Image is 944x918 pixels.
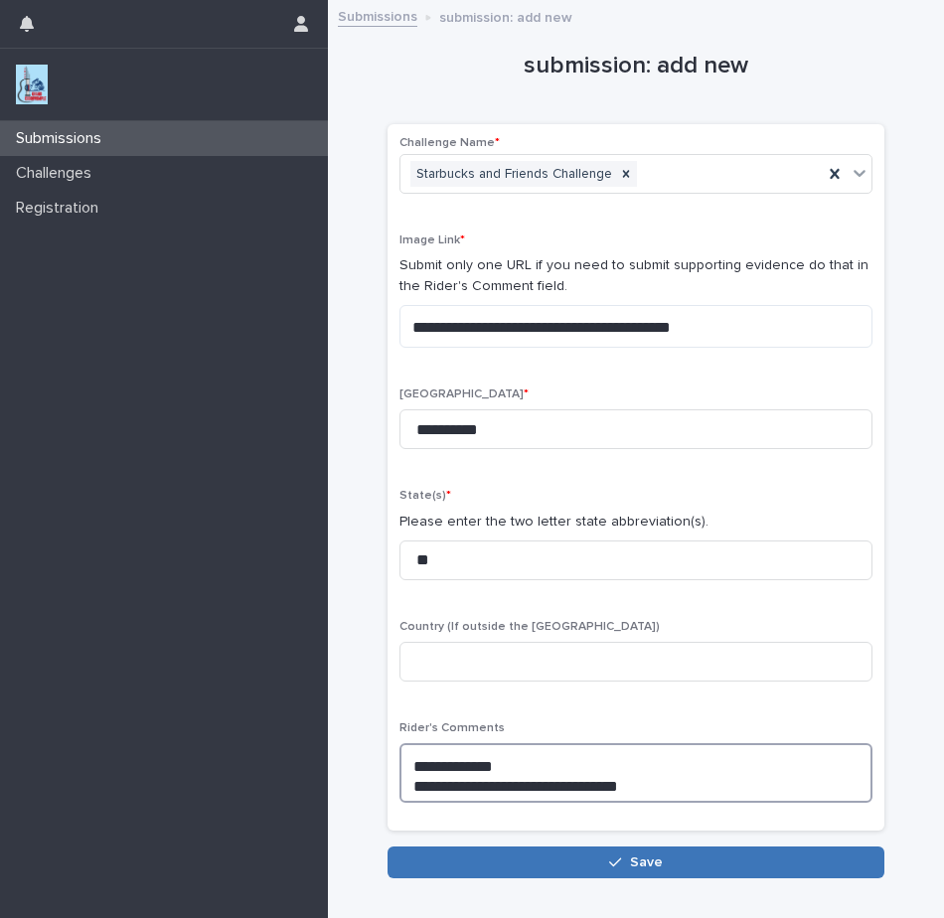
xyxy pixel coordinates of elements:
span: State(s) [399,490,451,502]
span: Rider's Comments [399,722,505,734]
p: Please enter the two letter state abbreviation(s). [399,512,872,533]
p: submission: add new [439,5,572,27]
button: Save [388,846,884,878]
p: Registration [8,199,114,218]
span: Country (If outside the [GEOGRAPHIC_DATA]) [399,621,660,633]
span: [GEOGRAPHIC_DATA] [399,388,529,400]
div: Starbucks and Friends Challenge [410,161,615,188]
span: Save [630,855,663,869]
span: Image Link [399,234,465,246]
span: Challenge Name [399,137,500,149]
img: jxsLJbdS1eYBI7rVAS4p [16,65,48,104]
p: Submissions [8,129,117,148]
h1: submission: add new [388,52,884,80]
a: Submissions [338,4,417,27]
p: Challenges [8,164,107,183]
p: Submit only one URL if you need to submit supporting evidence do that in the Rider's Comment field. [399,255,872,297]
